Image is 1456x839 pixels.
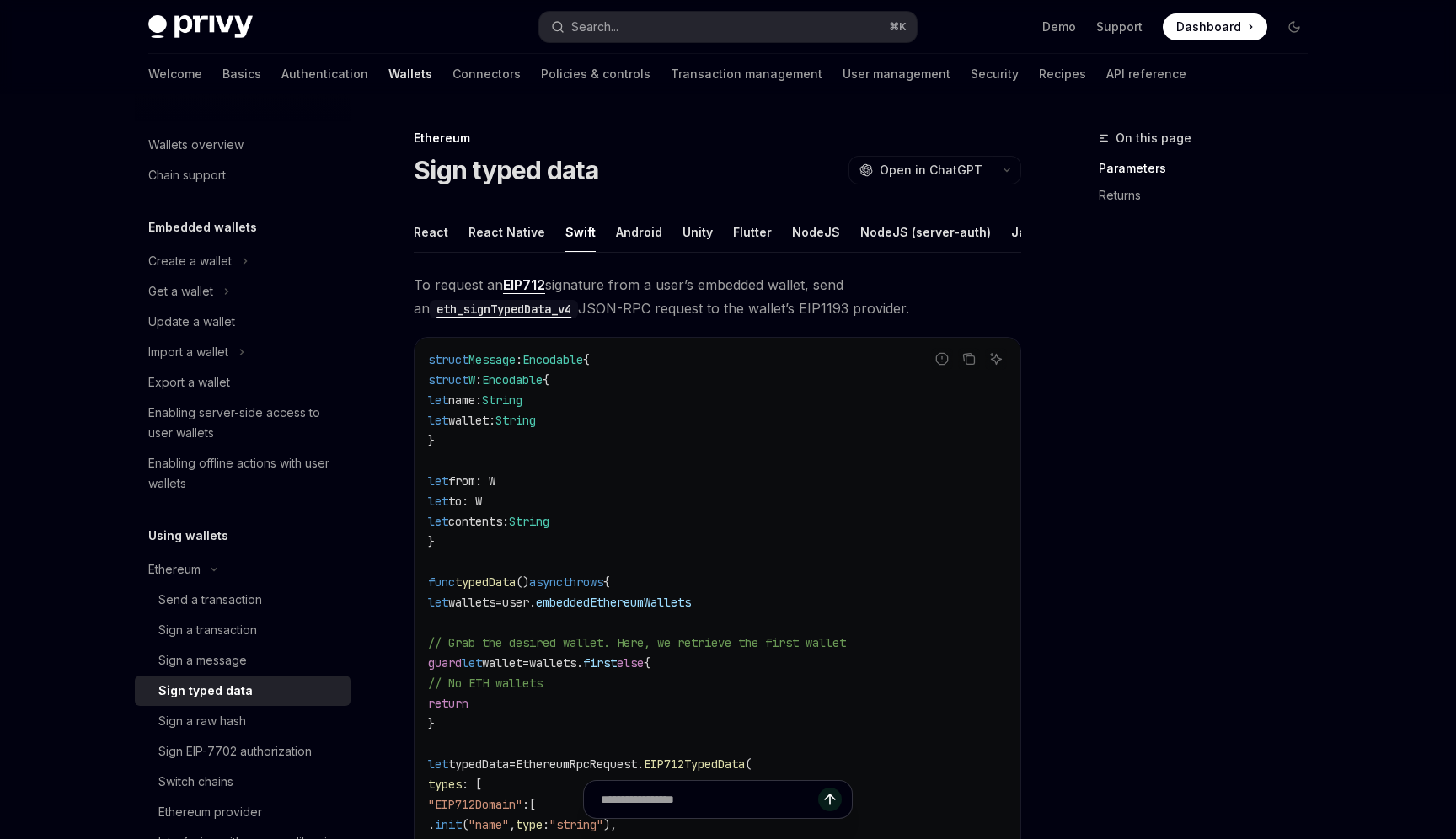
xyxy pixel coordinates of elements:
div: Chain support [148,165,226,185]
span: Dashboard [1176,19,1241,35]
a: Security [971,54,1019,94]
span: String [482,393,522,408]
span: contents: [448,514,509,529]
a: API reference [1106,54,1186,94]
span: W [468,372,475,387]
a: Sign EIP-7702 authorization [135,736,351,767]
span: return [428,696,468,711]
div: Ethereum [148,559,201,580]
span: guard [428,655,462,671]
a: Connectors [452,54,521,94]
a: Demo [1042,19,1076,35]
div: Sign a transaction [158,620,257,640]
div: Switch chains [158,772,233,792]
div: Unity [682,212,713,252]
div: NodeJS [792,212,840,252]
a: Support [1096,19,1143,35]
a: Send a transaction [135,585,351,615]
span: user. [502,595,536,610]
span: else [617,655,644,671]
span: { [583,352,590,367]
a: Sign typed data [135,676,351,706]
span: wallets [448,595,495,610]
a: Authentication [281,54,368,94]
span: typedData [455,574,516,590]
span: { [644,655,650,671]
div: Search... [571,17,618,37]
a: Recipes [1039,54,1086,94]
a: Sign a transaction [135,615,351,645]
button: Open in ChatGPT [848,156,993,184]
div: Swift [565,212,596,252]
div: NodeJS (server-auth) [860,212,991,252]
span: let [428,514,448,529]
a: Wallets [388,54,432,94]
a: Dashboard [1163,13,1267,40]
h1: Sign typed data [414,155,598,185]
div: Sign a message [158,650,247,671]
span: Encodable [482,372,543,387]
div: Export a wallet [148,372,230,393]
a: Enabling offline actions with user wallets [135,448,351,499]
code: eth_signTypedData_v4 [430,300,578,318]
div: Flutter [733,212,772,252]
a: Wallets overview [135,130,351,160]
span: : [475,372,482,387]
a: Transaction management [671,54,822,94]
div: Sign a raw hash [158,711,246,731]
span: = [509,756,516,772]
span: // Grab the desired wallet. Here, we retrieve the first wallet [428,635,846,650]
span: } [428,534,435,549]
span: } [428,716,435,731]
span: throws [563,574,603,590]
span: EIP712TypedData [644,756,745,772]
span: let [428,393,448,408]
a: Parameters [1099,155,1321,182]
span: let [428,473,448,489]
img: dark logo [148,15,253,39]
div: Create a wallet [148,251,232,271]
span: () [516,574,529,590]
a: Enabling server-side access to user wallets [135,398,351,448]
div: Ethereum provider [158,802,262,822]
span: wallet [482,655,522,671]
span: to: W [448,494,482,509]
button: Toggle Import a wallet section [135,337,351,367]
button: Toggle Get a wallet section [135,276,351,307]
a: EIP712 [503,276,545,294]
div: Import a wallet [148,342,228,362]
a: Export a wallet [135,367,351,398]
span: To request an signature from a user’s embedded wallet, send an JSON-RPC request to the wallet’s E... [414,273,1021,320]
div: Enabling offline actions with user wallets [148,453,340,494]
a: Welcome [148,54,202,94]
span: let [428,413,448,428]
span: struct [428,372,468,387]
div: Send a transaction [158,590,262,610]
span: let [462,655,482,671]
span: let [428,494,448,509]
a: Sign a raw hash [135,706,351,736]
span: embeddedEthereumWallets [536,595,691,610]
span: { [543,372,549,387]
span: } [428,433,435,448]
span: Encodable [522,352,583,367]
span: ( [745,756,752,772]
div: Java [1011,212,1041,252]
button: Send message [818,788,842,811]
span: On this page [1116,128,1191,148]
button: Report incorrect code [931,348,953,370]
span: let [428,595,448,610]
div: React [414,212,448,252]
div: Sign typed data [158,681,253,701]
span: from: W [448,473,495,489]
span: name: [448,393,482,408]
a: Chain support [135,160,351,190]
span: wallet: [448,413,495,428]
a: Basics [222,54,261,94]
a: eth_signTypedData_v4 [430,300,578,317]
div: Update a wallet [148,312,235,332]
h5: Embedded wallets [148,217,257,238]
h5: Using wallets [148,526,228,546]
span: { [603,574,610,590]
button: Ask AI [985,348,1007,370]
